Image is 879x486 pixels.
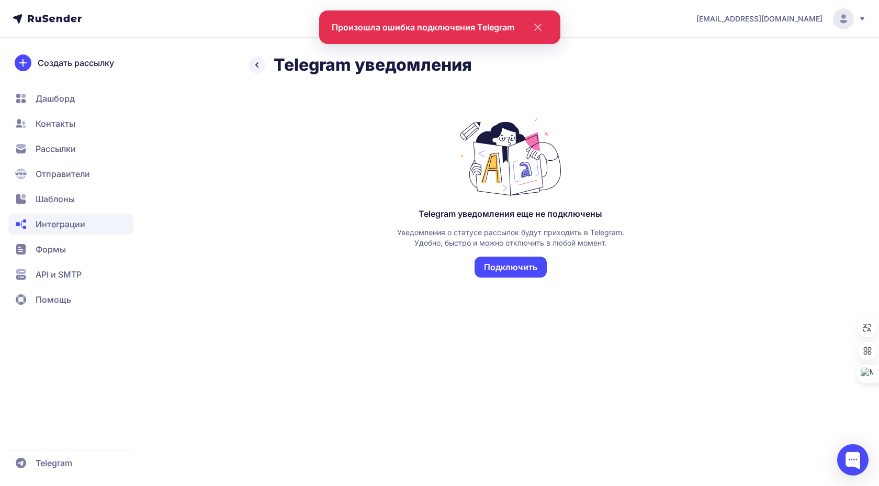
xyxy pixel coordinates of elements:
[396,227,626,248] div: Уведомления о статусе рассылок будут приходить в Telegram. Удобно, быстро и можно отключить в люб...
[36,243,66,256] span: Формы
[332,21,514,34] div: Произошла ошибка подключения Telegram
[38,57,114,69] span: Создать рассылку
[523,21,548,34] svg: close
[36,92,75,105] span: Дашборд
[274,54,472,75] h2: Telegram уведомления
[696,14,822,24] span: [EMAIL_ADDRESS][DOMAIN_NAME]
[475,257,547,278] button: Подключить
[36,268,82,281] span: API и SMTP
[419,208,602,219] div: Telegram уведомления еще не подключены
[36,193,75,205] span: Шаблоны
[36,142,76,155] span: Рассылки
[36,117,75,130] span: Контакты
[36,168,90,180] span: Отправители
[36,457,72,469] span: Telegram
[36,218,85,230] span: Интеграции
[458,117,563,196] img: Telegram уведомления
[36,293,71,306] span: Помощь
[8,452,133,473] a: Telegram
